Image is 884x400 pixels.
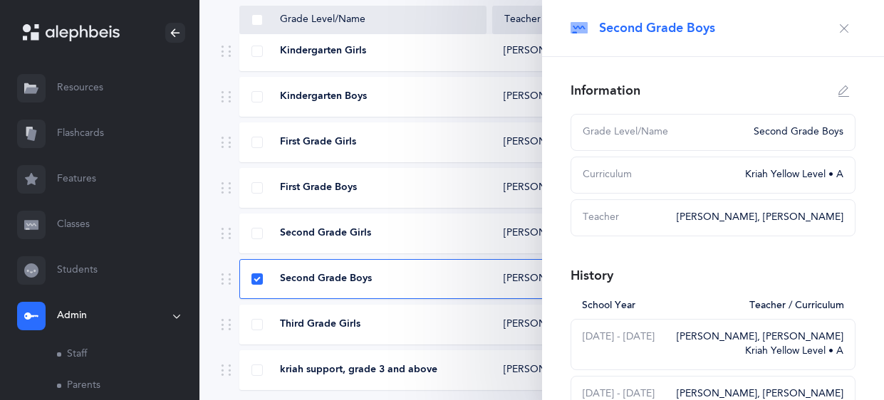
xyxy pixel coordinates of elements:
[504,90,605,104] div: [PERSON_NAME]‪, + 2‬
[583,168,737,182] div: Curriculum
[280,226,371,241] span: Second Grade Girls
[504,272,605,286] div: [PERSON_NAME]‪, + 1‬
[504,181,605,195] div: [PERSON_NAME]‪, + 2‬
[504,317,584,332] div: [PERSON_NAME]
[251,13,474,27] div: Grade Level/Name
[280,135,356,149] span: First Grade Girls
[745,125,843,140] div: Second Grade Boys
[571,267,613,285] div: History
[677,211,843,225] div: [PERSON_NAME], [PERSON_NAME]
[583,125,745,140] div: Grade Level/Name
[57,339,199,370] a: Staff
[504,226,584,241] div: [PERSON_NAME]
[571,82,640,100] div: Information
[677,330,843,344] div: [PERSON_NAME], [PERSON_NAME]
[504,13,629,27] div: Teacher
[582,299,741,313] div: School Year
[737,168,843,182] div: Kriah Yellow Level • A
[504,363,605,377] div: [PERSON_NAME]‪, + 3‬
[583,330,668,359] div: [DATE] - [DATE]
[599,19,715,37] span: Second Grade Boys
[280,44,366,58] span: Kindergarten Girls
[504,44,605,58] div: [PERSON_NAME]‪, + 1‬
[280,272,372,286] span: Second Grade Boys
[583,211,668,225] div: Teacher
[280,181,357,195] span: First Grade Boys
[280,363,437,377] span: kriah support, grade 3 and above
[677,344,843,359] div: Kriah Yellow Level • A
[280,90,367,104] span: Kindergarten Boys
[741,299,844,313] div: Teacher / Curriculum
[504,135,605,149] div: [PERSON_NAME]‪, + 1‬
[280,317,360,332] span: Third Grade Girls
